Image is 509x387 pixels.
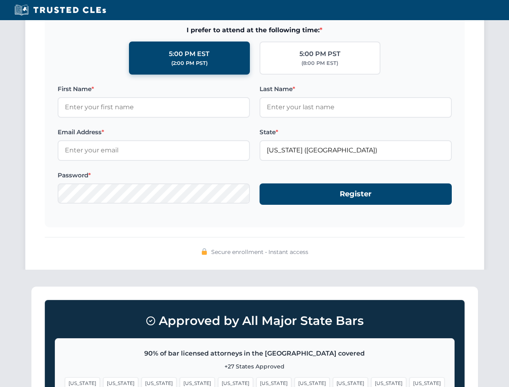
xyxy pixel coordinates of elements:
[201,248,208,255] img: 🔒
[169,49,210,59] div: 5:00 PM EST
[211,248,308,256] span: Secure enrollment • Instant access
[301,59,338,67] div: (8:00 PM EST)
[58,84,250,94] label: First Name
[65,348,445,359] p: 90% of bar licensed attorneys in the [GEOGRAPHIC_DATA] covered
[260,183,452,205] button: Register
[58,25,452,35] span: I prefer to attend at the following time:
[65,362,445,371] p: +27 States Approved
[171,59,208,67] div: (2:00 PM PST)
[260,97,452,117] input: Enter your last name
[55,310,455,332] h3: Approved by All Major State Bars
[260,140,452,160] input: Florida (FL)
[58,140,250,160] input: Enter your email
[260,84,452,94] label: Last Name
[299,49,341,59] div: 5:00 PM PST
[260,127,452,137] label: State
[58,171,250,180] label: Password
[58,97,250,117] input: Enter your first name
[12,4,108,16] img: Trusted CLEs
[58,127,250,137] label: Email Address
